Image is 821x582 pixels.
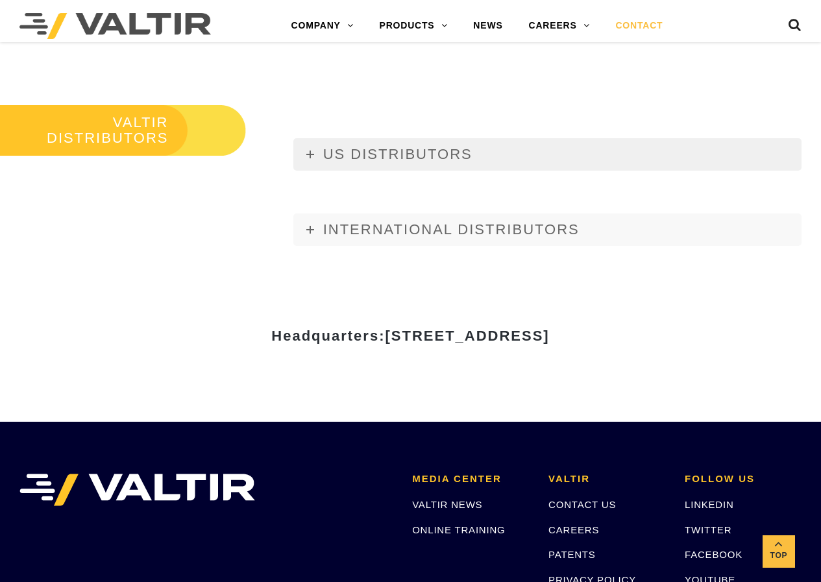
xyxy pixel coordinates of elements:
a: NEWS [460,13,515,39]
a: PRODUCTS [367,13,461,39]
a: CONTACT US [548,499,616,510]
a: CAREERS [516,13,603,39]
a: CONTACT [602,13,676,39]
span: INTERNATIONAL DISTRIBUTORS [323,221,580,237]
a: FACEBOOK [685,549,742,560]
img: VALTIR [19,474,255,506]
a: Top [763,535,795,568]
a: PATENTS [548,549,596,560]
a: INTERNATIONAL DISTRIBUTORS [293,213,802,246]
a: TWITTER [685,524,731,535]
a: COMPANY [278,13,367,39]
a: US DISTRIBUTORS [293,138,802,171]
a: VALTIR NEWS [412,499,482,510]
span: [STREET_ADDRESS] [385,328,549,344]
h2: FOLLOW US [685,474,802,485]
h2: MEDIA CENTER [412,474,529,485]
a: ONLINE TRAINING [412,524,505,535]
span: US DISTRIBUTORS [323,146,472,162]
span: Top [763,548,795,563]
img: Valtir [19,13,211,39]
strong: Headquarters: [271,328,549,344]
h2: VALTIR [548,474,665,485]
a: LINKEDIN [685,499,734,510]
a: CAREERS [548,524,599,535]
